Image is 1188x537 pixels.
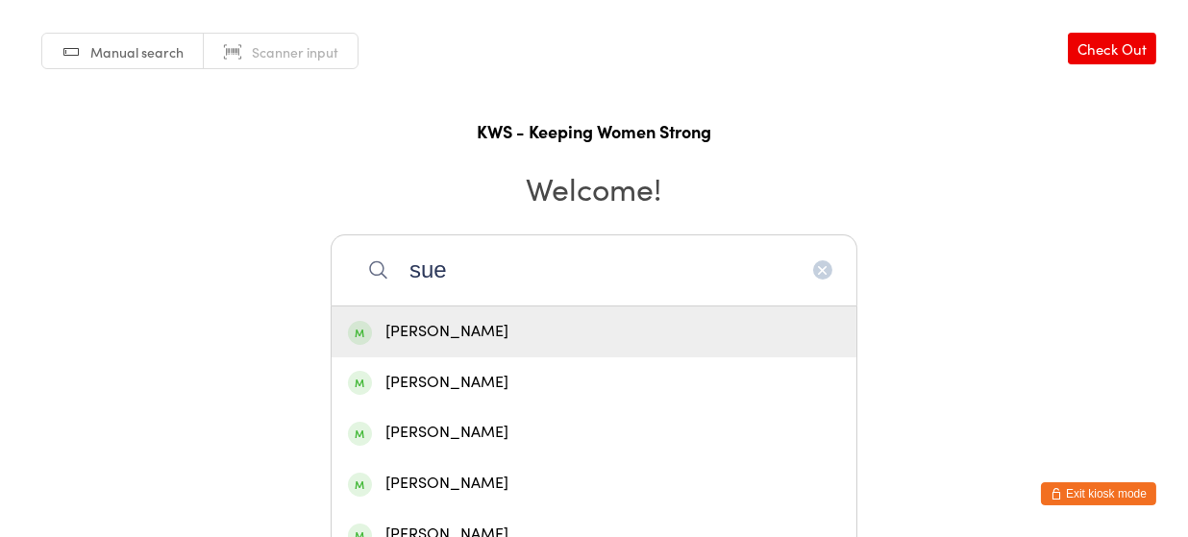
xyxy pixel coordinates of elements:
[331,234,857,305] input: Search
[1041,482,1156,505] button: Exit kiosk mode
[348,319,840,345] div: [PERSON_NAME]
[348,370,840,396] div: [PERSON_NAME]
[90,42,184,61] span: Manual search
[348,420,840,446] div: [PERSON_NAME]
[1068,33,1156,64] a: Check Out
[19,119,1169,143] h1: KWS - Keeping Women Strong
[19,166,1169,209] h2: Welcome!
[252,42,338,61] span: Scanner input
[348,471,840,497] div: [PERSON_NAME]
